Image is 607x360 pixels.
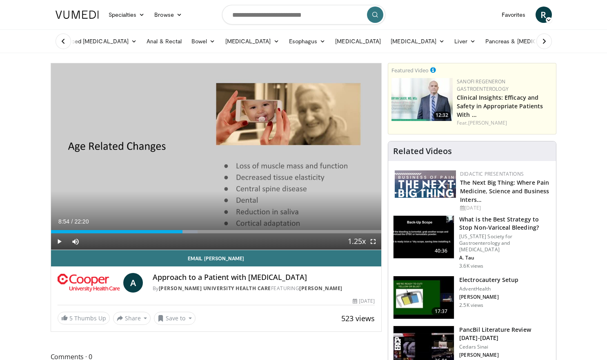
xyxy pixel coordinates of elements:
a: Favorites [497,7,531,23]
a: Specialties [104,7,150,23]
span: 40:36 [431,247,451,255]
div: [DATE] [353,297,375,305]
a: 12:32 [391,78,453,121]
a: R [536,7,552,23]
button: Mute [67,233,84,250]
a: Liver [449,33,480,49]
small: Featured Video [391,67,429,74]
h4: Approach to a Patient with [MEDICAL_DATA] [153,273,375,282]
a: 17:37 Electrocautery Setup AdventHealth [PERSON_NAME] 2.5K views [393,276,551,319]
a: 40:36 What is the Best Strategy to Stop Non-Variceal Bleeding? [US_STATE] Society for Gastroenter... [393,215,551,269]
div: Feat. [457,119,553,127]
span: 12:32 [433,112,451,119]
h3: Electrocautery Setup [459,276,518,284]
a: Email [PERSON_NAME] [51,250,382,266]
video-js: Video Player [51,63,382,250]
a: Clinical Insights: Efficacy and Safety in Appropriate Patients With … [457,94,543,119]
img: VuMedi Logo [56,11,99,19]
button: Save to [154,312,196,325]
p: A. Tau [459,255,551,261]
a: Pancreas & [MEDICAL_DATA] [480,33,576,49]
a: [MEDICAL_DATA] [220,33,284,49]
a: A [123,273,143,293]
img: fad971be-1e1b-4bee-8d31-3c0c22ccf592.150x105_q85_crop-smart_upscale.jpg [394,276,454,319]
span: 5 [69,314,73,322]
p: 2.5K views [459,302,483,309]
input: Search topics, interventions [222,5,385,25]
span: / [71,218,73,225]
a: Anal & Rectal [142,33,187,49]
a: Bowel [187,33,220,49]
p: AdventHealth [459,286,518,292]
a: Esophagus [284,33,331,49]
button: Share [113,312,151,325]
img: bf9ce42c-6823-4735-9d6f-bc9dbebbcf2c.png.150x105_q85_crop-smart_upscale.jpg [391,78,453,121]
span: 8:54 [58,218,69,225]
h3: PancBil Literature Review [DATE]-[DATE] [459,326,551,342]
h4: Related Videos [393,146,452,156]
h3: What is the Best Strategy to Stop Non-Variceal Bleeding? [459,215,551,232]
a: Browse [149,7,187,23]
p: Cedars Sinai [459,344,551,350]
a: [MEDICAL_DATA] [330,33,386,49]
p: [US_STATE] Society for Gastroenterology and [MEDICAL_DATA] [459,233,551,253]
a: The Next Big Thing: Where Pain Medicine, Science and Business Inters… [460,179,549,203]
div: Didactic Presentations [460,170,549,178]
p: [PERSON_NAME] [459,294,518,300]
span: 523 views [341,313,375,323]
button: Fullscreen [365,233,381,250]
span: 17:37 [431,307,451,315]
a: [MEDICAL_DATA] [386,33,449,49]
span: 22:20 [74,218,89,225]
a: 5 Thumbs Up [58,312,110,324]
div: Progress Bar [51,230,382,233]
a: [PERSON_NAME] [468,119,507,126]
div: By FEATURING [153,285,375,292]
a: Sanofi Regeneron Gastroenterology [457,78,509,92]
img: e6626c8c-8213-4553-a5ed-5161c846d23b.150x105_q85_crop-smart_upscale.jpg [394,216,454,258]
img: 44f54e11-6613-45d7-904c-e6fd40030585.png.150x105_q85_autocrop_double_scale_upscale_version-0.2.png [395,170,456,198]
p: 3.6K views [459,263,483,269]
img: Cooper University Health Care [58,273,120,293]
a: Advanced [MEDICAL_DATA] [51,33,142,49]
button: Play [51,233,67,250]
p: [PERSON_NAME] [459,352,551,358]
button: Playback Rate [349,233,365,250]
a: [PERSON_NAME] University Health Care [159,285,271,292]
div: [DATE] [460,204,549,212]
a: [PERSON_NAME] [299,285,342,292]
